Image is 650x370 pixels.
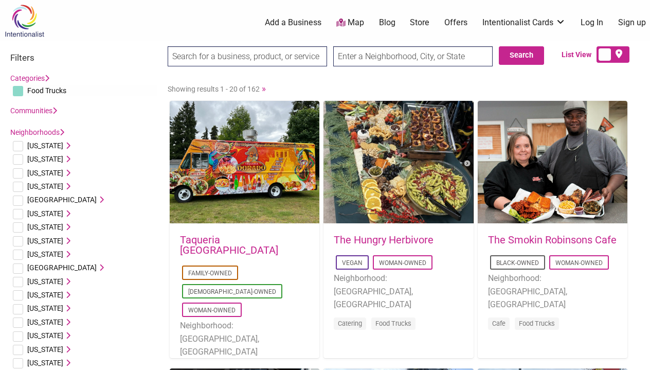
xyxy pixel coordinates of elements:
a: Woman-Owned [555,259,603,267]
li: Neighborhood: [GEOGRAPHIC_DATA], [GEOGRAPHIC_DATA] [488,272,617,311]
span: [US_STATE] [27,318,63,326]
span: [US_STATE] [27,359,63,367]
span: [US_STATE] [27,223,63,231]
a: Log In [581,17,603,28]
a: » [262,83,266,94]
a: Food Trucks [375,320,411,327]
a: Neighborhoods [10,128,64,136]
span: List View [562,49,597,60]
a: Categories [10,74,49,82]
a: Communities [10,107,57,115]
span: [US_STATE] [27,345,63,354]
li: Neighborhood: [GEOGRAPHIC_DATA], [GEOGRAPHIC_DATA] [180,319,309,359]
a: Black-Owned [496,259,539,267]
a: Store [410,17,429,28]
h3: Filters [10,52,157,63]
a: Taqueria [GEOGRAPHIC_DATA] [180,234,278,256]
a: Vegan [342,259,363,267]
span: [US_STATE] [27,291,63,299]
a: Blog [379,17,395,28]
span: Showing results 1 - 20 of 162 [168,85,260,93]
a: Map [336,17,364,29]
button: Search [499,46,544,65]
span: [GEOGRAPHIC_DATA] [27,196,97,204]
span: [US_STATE] [27,304,63,312]
span: [US_STATE] [27,331,63,340]
input: Search for a business, product, or service [168,46,327,66]
a: Offers [444,17,467,28]
a: [DEMOGRAPHIC_DATA]-Owned [188,288,276,295]
a: The Smokin Robinsons Cafe [488,234,617,246]
a: Add a Business [265,17,321,28]
span: [US_STATE] [27,142,63,150]
span: [US_STATE] [27,209,63,218]
a: Food Trucks [519,320,555,327]
span: [US_STATE] [27,182,63,190]
a: Sign up [618,17,646,28]
a: The Hungry Herbivore [334,234,434,246]
a: Intentionalist Cards [482,17,566,28]
span: [US_STATE] [27,169,63,177]
a: Catering [338,320,362,327]
span: [US_STATE] [27,237,63,245]
a: Family-Owned [188,270,232,277]
span: [US_STATE] [27,277,63,286]
input: Enter a Neighborhood, City, or State [333,46,493,66]
span: [GEOGRAPHIC_DATA] [27,263,97,272]
a: Woman-Owned [379,259,426,267]
a: Cafe [492,320,505,327]
span: [US_STATE] [27,250,63,258]
span: Food Trucks [27,86,66,95]
a: Woman-Owned [188,307,236,314]
span: [US_STATE] [27,155,63,163]
li: Neighborhood: [GEOGRAPHIC_DATA], [GEOGRAPHIC_DATA] [334,272,463,311]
